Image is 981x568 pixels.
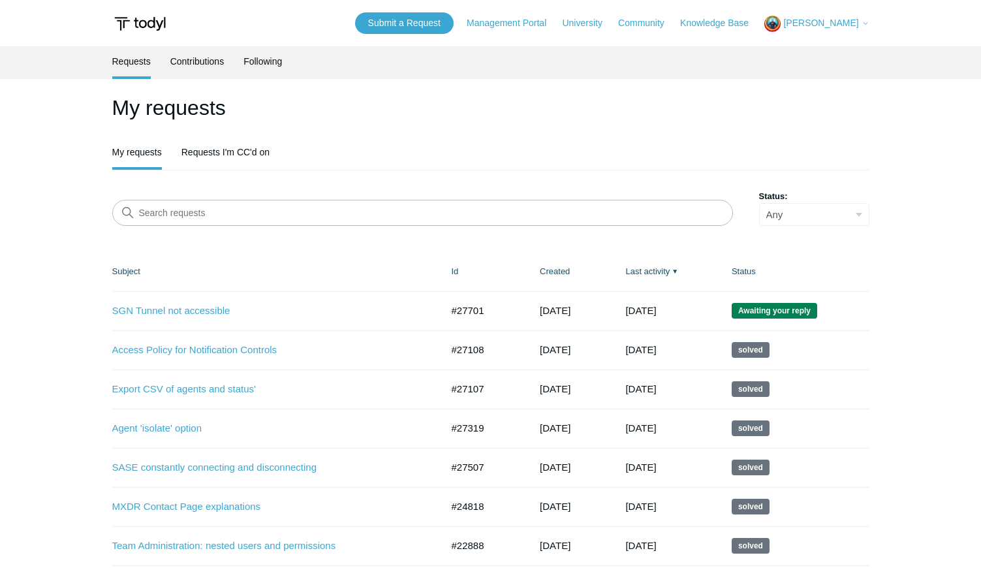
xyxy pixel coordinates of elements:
[540,305,570,316] time: 08/26/2025, 16:40
[719,252,869,291] th: Status
[112,539,422,554] a: Team Administration: nested users and permissions
[625,462,656,473] time: 08/20/2025, 17:02
[732,499,770,514] span: This request has been solved
[783,18,858,28] span: [PERSON_NAME]
[112,252,439,291] th: Subject
[112,304,422,319] a: SGN Tunnel not accessible
[540,266,570,276] a: Created
[467,16,559,30] a: Management Portal
[112,460,422,475] a: SASE constantly connecting and disconnecting
[732,381,770,397] span: This request has been solved
[562,16,615,30] a: University
[112,382,422,397] a: Export CSV of agents and status'
[439,291,527,330] td: #27701
[112,92,869,123] h1: My requests
[439,448,527,487] td: #27507
[625,501,656,512] time: 06/19/2025, 13:02
[439,526,527,565] td: #22888
[112,12,168,36] img: Todyl Support Center Help Center home page
[625,305,656,316] time: 09/02/2025, 12:36
[680,16,762,30] a: Knowledge Base
[355,12,454,34] a: Submit a Request
[112,343,422,358] a: Access Policy for Notification Controls
[540,540,570,551] time: 02/10/2025, 11:06
[625,266,670,276] a: Last activity▼
[112,137,162,167] a: My requests
[112,421,422,436] a: Agent 'isolate' option
[439,370,527,409] td: #27107
[732,460,770,475] span: This request has been solved
[625,422,656,434] time: 08/20/2025, 18:02
[625,344,656,355] time: 08/27/2025, 14:02
[732,342,770,358] span: This request has been solved
[439,330,527,370] td: #27108
[625,540,656,551] time: 03/04/2025, 11:02
[759,190,869,203] label: Status:
[181,137,270,167] a: Requests I'm CC'd on
[618,16,677,30] a: Community
[540,501,570,512] time: 05/12/2025, 09:21
[540,462,570,473] time: 08/18/2025, 12:40
[732,303,817,319] span: We are waiting for you to respond
[112,200,733,226] input: Search requests
[540,344,570,355] time: 08/07/2025, 09:35
[439,252,527,291] th: Id
[112,46,151,76] a: Requests
[732,538,770,554] span: This request has been solved
[112,499,422,514] a: MXDR Contact Page explanations
[439,487,527,526] td: #24818
[625,383,656,394] time: 08/27/2025, 12:02
[439,409,527,448] td: #27319
[243,46,282,76] a: Following
[540,422,570,434] time: 08/11/2025, 16:40
[540,383,570,394] time: 08/07/2025, 09:17
[170,46,225,76] a: Contributions
[732,420,770,436] span: This request has been solved
[672,266,678,276] span: ▼
[764,16,869,32] button: [PERSON_NAME]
